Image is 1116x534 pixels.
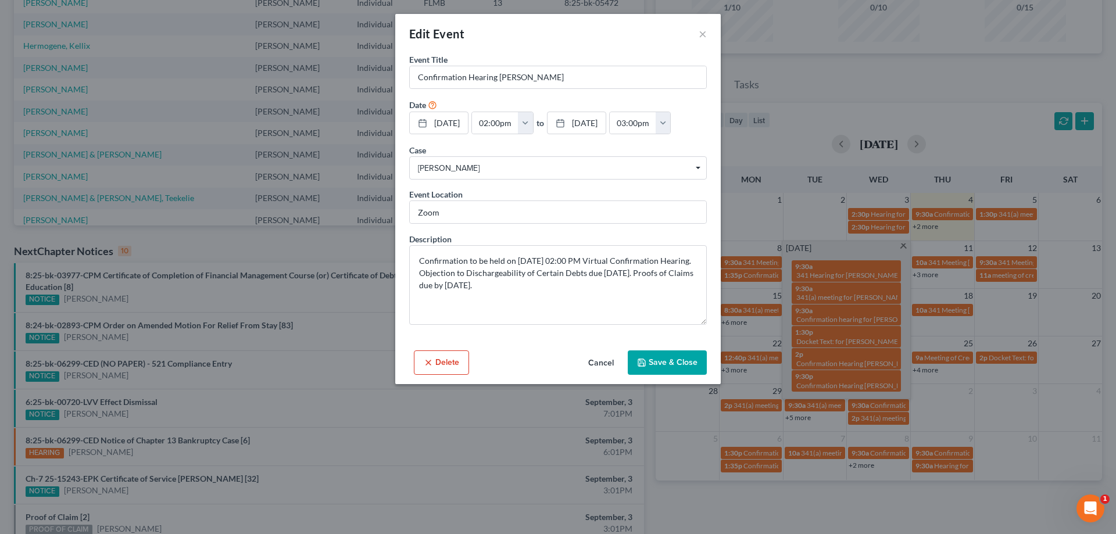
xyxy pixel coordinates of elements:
[1076,494,1104,522] iframe: Intercom live chat
[409,55,448,64] span: Event Title
[610,112,656,134] input: -- : --
[410,201,706,223] input: Enter location...
[418,162,698,174] span: [PERSON_NAME]
[409,233,452,245] label: Description
[410,112,468,134] a: [DATE]
[409,99,426,111] label: Date
[548,112,606,134] a: [DATE]
[414,350,469,375] button: Delete
[699,27,707,41] button: ×
[1100,494,1110,504] span: 1
[410,66,706,88] input: Enter event name...
[409,144,426,156] label: Case
[409,156,707,180] span: Select box activate
[409,27,464,41] span: Edit Event
[472,112,518,134] input: -- : --
[536,117,544,129] label: to
[628,350,707,375] button: Save & Close
[579,352,623,375] button: Cancel
[409,188,463,200] label: Event Location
